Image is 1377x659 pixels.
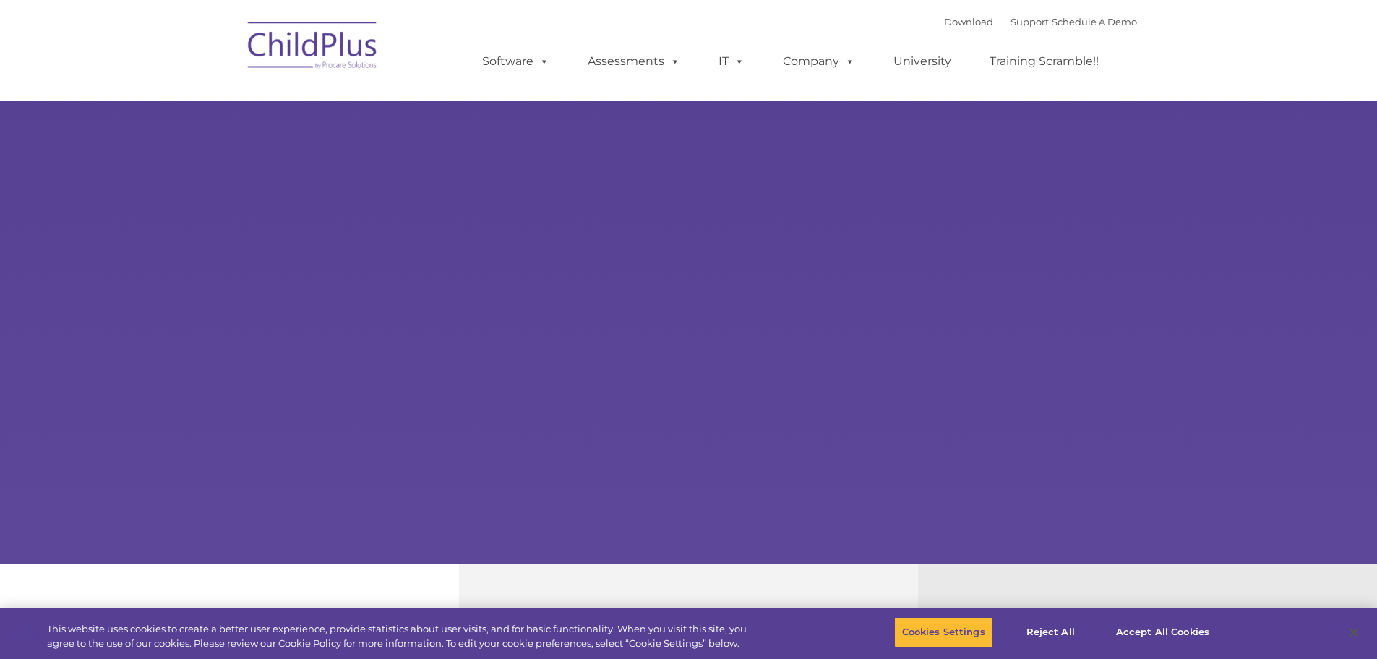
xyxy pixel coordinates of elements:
a: Company [768,47,870,76]
div: This website uses cookies to create a better user experience, provide statistics about user visit... [47,622,758,650]
a: Software [468,47,564,76]
a: Schedule A Demo [1052,16,1137,27]
a: Download [944,16,993,27]
button: Cookies Settings [894,617,993,647]
button: Accept All Cookies [1108,617,1217,647]
a: Support [1011,16,1049,27]
font: | [944,16,1137,27]
a: University [879,47,966,76]
a: Training Scramble!! [975,47,1113,76]
a: IT [704,47,759,76]
button: Close [1338,616,1370,648]
img: ChildPlus by Procare Solutions [241,12,385,84]
a: Assessments [573,47,695,76]
button: Reject All [1005,617,1096,647]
